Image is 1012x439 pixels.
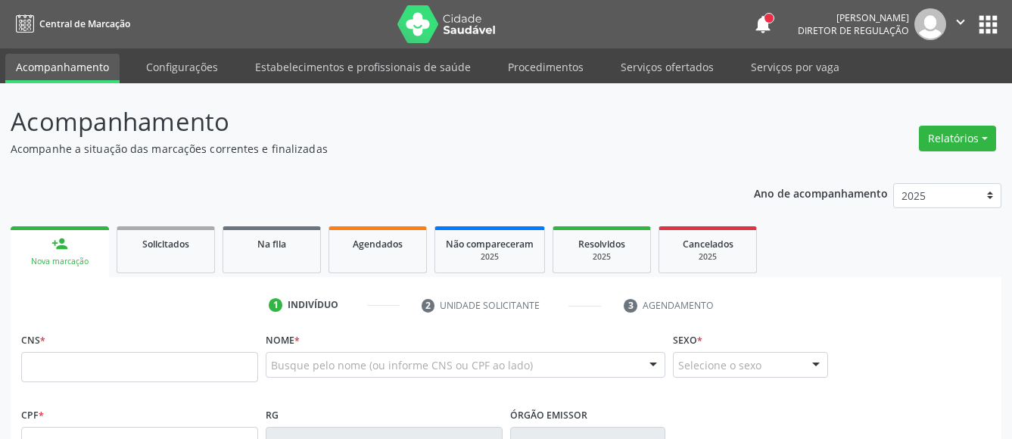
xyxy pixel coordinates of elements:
[446,238,534,251] span: Não compareceram
[142,238,189,251] span: Solicitados
[678,357,761,373] span: Selecione o sexo
[740,54,850,80] a: Serviços por vaga
[952,14,969,30] i: 
[244,54,481,80] a: Estabelecimentos e profissionais de saúde
[288,298,338,312] div: Indivíduo
[673,328,702,352] label: Sexo
[946,8,975,40] button: 
[135,54,229,80] a: Configurações
[610,54,724,80] a: Serviços ofertados
[266,328,300,352] label: Nome
[683,238,733,251] span: Cancelados
[271,357,533,373] span: Busque pelo nome (ou informe CNS ou CPF ao lado)
[21,328,45,352] label: CNS
[497,54,594,80] a: Procedimentos
[798,11,909,24] div: [PERSON_NAME]
[266,403,279,427] label: RG
[798,24,909,37] span: Diretor de regulação
[51,235,68,252] div: person_add
[11,11,130,36] a: Central de Marcação
[257,238,286,251] span: Na fila
[39,17,130,30] span: Central de Marcação
[446,251,534,263] div: 2025
[21,256,98,267] div: Nova marcação
[670,251,746,263] div: 2025
[564,251,640,263] div: 2025
[510,403,587,427] label: Órgão emissor
[269,298,282,312] div: 1
[754,183,888,202] p: Ano de acompanhamento
[5,54,120,83] a: Acompanhamento
[914,8,946,40] img: img
[11,103,704,141] p: Acompanhamento
[353,238,403,251] span: Agendados
[578,238,625,251] span: Resolvidos
[752,14,774,35] button: notifications
[919,126,996,151] button: Relatórios
[975,11,1001,38] button: apps
[11,141,704,157] p: Acompanhe a situação das marcações correntes e finalizadas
